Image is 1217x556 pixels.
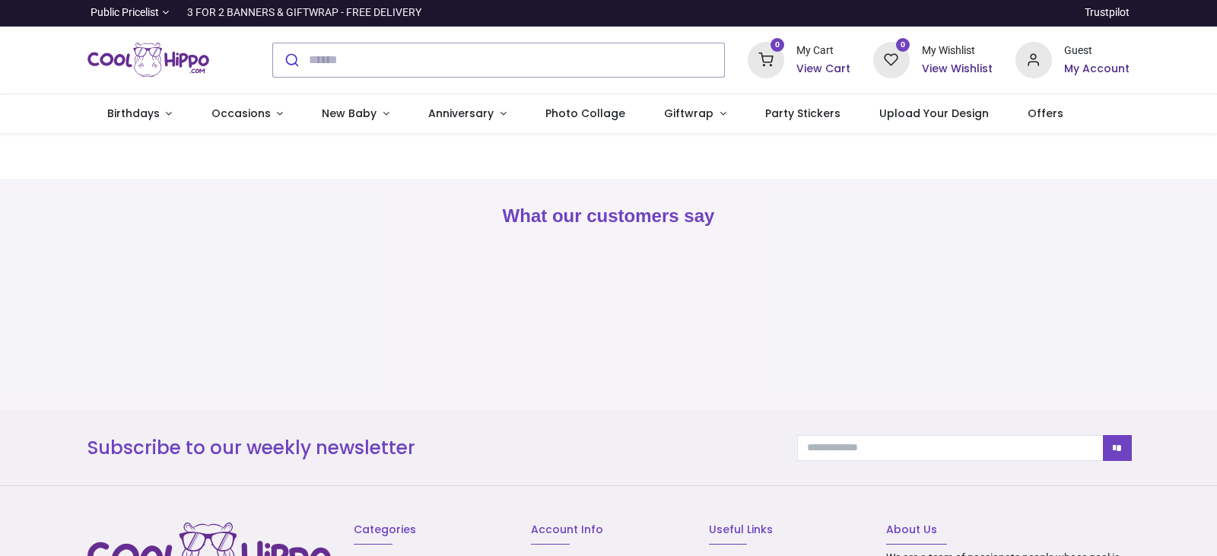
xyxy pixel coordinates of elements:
span: Giftwrap [664,106,713,121]
a: 0 [873,52,910,65]
span: Public Pricelist [91,5,159,21]
sup: 0 [771,38,785,52]
sup: 0 [896,38,910,52]
div: 3 FOR 2 BANNERS & GIFTWRAP - FREE DELIVERY [187,5,421,21]
span: Offers [1028,106,1063,121]
h2: What our customers say [87,203,1130,229]
span: Photo Collage [545,106,625,121]
h3: Subscribe to our weekly newsletter [87,435,774,461]
a: Occasions [192,94,303,134]
span: Upload Your Design [879,106,989,121]
a: Birthdays [87,94,192,134]
a: 0 [748,52,784,65]
a: Logo of Cool Hippo [87,39,209,81]
h6: Categories [354,523,508,538]
a: Public Pricelist [87,5,169,21]
span: Anniversary [428,106,494,121]
a: View Wishlist [922,62,993,77]
span: New Baby [322,106,377,121]
span: Party Stickers [765,106,840,121]
h6: Account Info [531,523,685,538]
h6: About Us [886,523,1130,538]
div: Guest [1064,43,1130,59]
h6: Useful Links [709,523,863,538]
div: My Wishlist [922,43,993,59]
a: Trustpilot [1085,5,1130,21]
img: Cool Hippo [87,39,209,81]
a: Giftwrap [644,94,745,134]
a: View Cart [796,62,850,77]
span: Birthdays [107,106,160,121]
a: Anniversary [408,94,526,134]
div: My Cart [796,43,850,59]
span: Occasions [211,106,271,121]
a: New Baby [303,94,409,134]
button: Submit [273,43,309,77]
a: My Account [1064,62,1130,77]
